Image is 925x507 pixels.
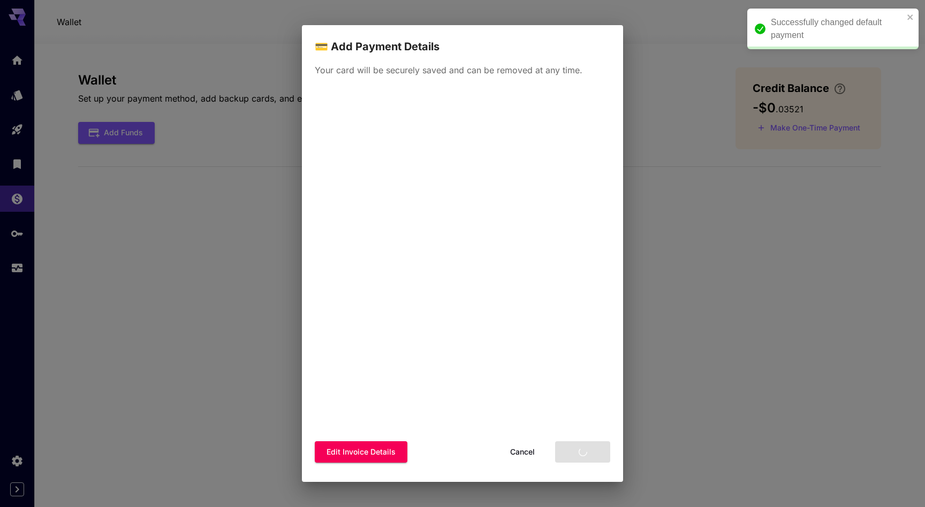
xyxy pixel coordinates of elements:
button: close [907,13,914,21]
p: Your card will be securely saved and can be removed at any time. [315,64,610,76]
button: Cancel [498,441,547,463]
iframe: Secure payment input frame [313,87,612,435]
div: Successfully changed default payment [771,16,904,42]
h2: 💳 Add Payment Details [302,25,623,55]
button: Edit invoice details [315,441,407,463]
